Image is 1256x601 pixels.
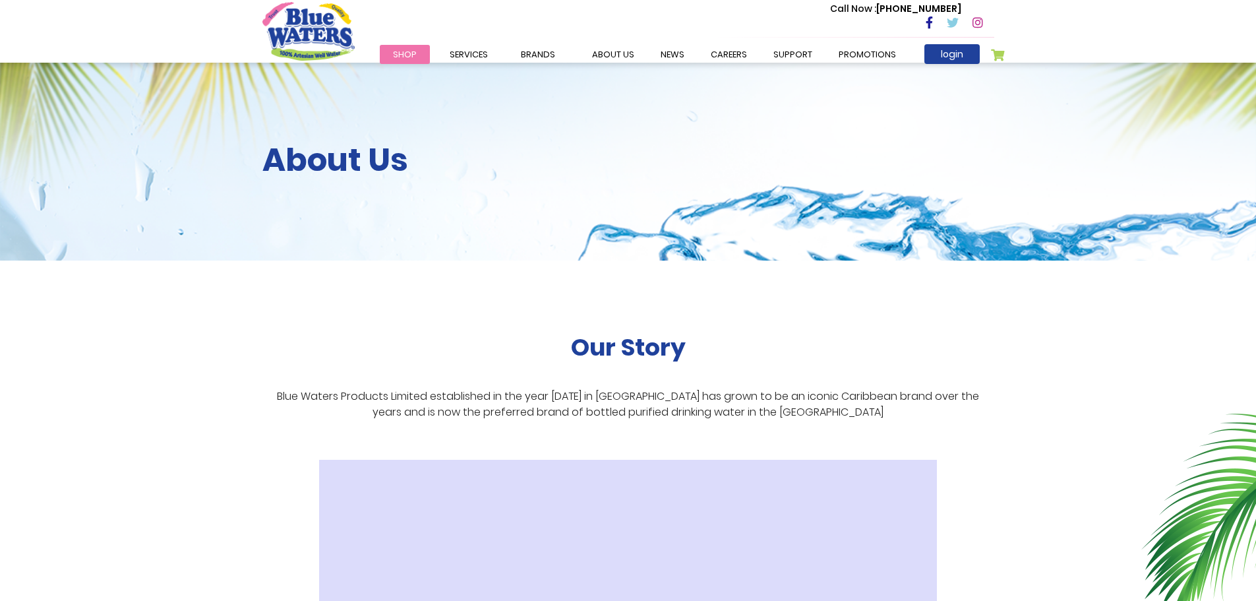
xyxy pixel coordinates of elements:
[924,44,980,64] a: login
[760,45,825,64] a: support
[571,333,686,362] h2: Our Story
[830,2,961,16] p: [PHONE_NUMBER]
[393,48,417,61] span: Shop
[825,45,909,64] a: Promotions
[647,45,698,64] a: News
[521,48,555,61] span: Brands
[262,141,994,179] h2: About Us
[262,389,994,420] p: Blue Waters Products Limited established in the year [DATE] in [GEOGRAPHIC_DATA] has grown to be ...
[579,45,647,64] a: about us
[262,2,355,60] a: store logo
[698,45,760,64] a: careers
[830,2,876,15] span: Call Now :
[450,48,488,61] span: Services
